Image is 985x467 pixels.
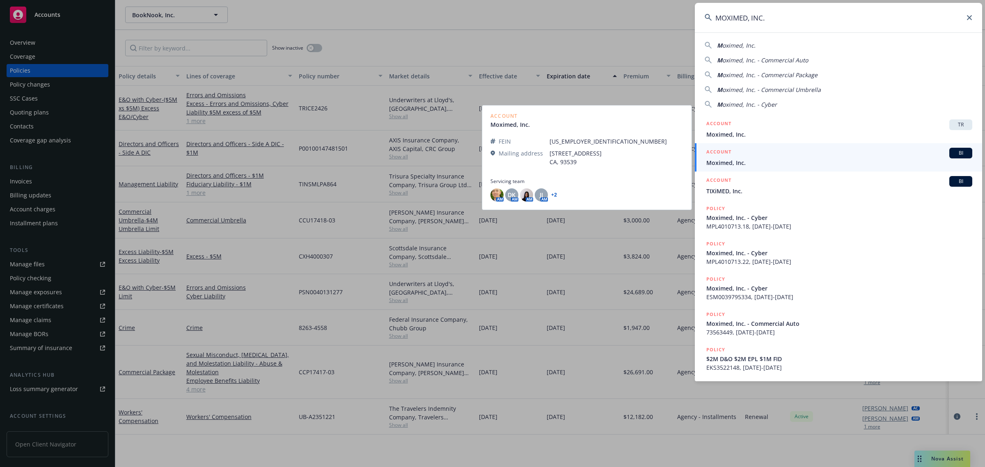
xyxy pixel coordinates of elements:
span: M [717,101,722,108]
h5: POLICY [706,275,725,283]
span: MPL4010713.18, [DATE]-[DATE] [706,222,972,231]
h5: POLICY [706,310,725,318]
span: M [717,41,722,49]
span: $2M D&O $2M EPL $1M FID [706,355,972,363]
span: M [717,56,722,64]
h5: ACCOUNT [706,119,731,129]
a: POLICYMoximed, Inc. - CyberMPL4010713.18, [DATE]-[DATE] [695,200,982,235]
a: ACCOUNTBIMoximed, Inc. [695,143,982,172]
h5: ACCOUNT [706,148,731,158]
span: BI [953,149,969,157]
span: Moximed, Inc. [706,158,972,167]
input: Search... [695,3,982,32]
span: M [717,71,722,79]
span: Moximed, Inc. [706,130,972,139]
h5: POLICY [706,204,725,213]
span: MPL4010713.22, [DATE]-[DATE] [706,257,972,266]
span: Moximed, Inc. - Cyber [706,249,972,257]
span: Moximed, Inc. - Commercial Auto [706,319,972,328]
a: ACCOUNTTRMoximed, Inc. [695,115,982,143]
a: POLICYMoximed, Inc. - Commercial Auto73563449, [DATE]-[DATE] [695,306,982,341]
a: ACCOUNTBITIXiMED, Inc. [695,172,982,200]
span: Moximed, Inc. - Cyber [706,213,972,222]
span: ESM0039795334, [DATE]-[DATE] [706,293,972,301]
span: 73563449, [DATE]-[DATE] [706,328,972,337]
h5: ACCOUNT [706,176,731,186]
span: oximed, Inc. - Commercial Package [722,71,818,79]
span: EKS3522148, [DATE]-[DATE] [706,363,972,372]
span: oximed, Inc. - Cyber [722,101,777,108]
a: POLICY$2M D&O $2M EPL $1M FIDEKS3522148, [DATE]-[DATE] [695,341,982,376]
span: TR [953,121,969,128]
h5: POLICY [706,346,725,354]
span: M [717,86,722,94]
span: Moximed, Inc. - Cyber [706,284,972,293]
a: POLICYMoximed, Inc. - CyberESM0039795334, [DATE]-[DATE] [695,270,982,306]
span: oximed, Inc. - Commercial Umbrella [722,86,821,94]
span: oximed, Inc. - Commercial Auto [722,56,808,64]
span: TIXiMED, Inc. [706,187,972,195]
a: POLICYMoximed, Inc. - CyberMPL4010713.22, [DATE]-[DATE] [695,235,982,270]
h5: POLICY [706,240,725,248]
span: BI [953,178,969,185]
span: oximed, Inc. [722,41,756,49]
